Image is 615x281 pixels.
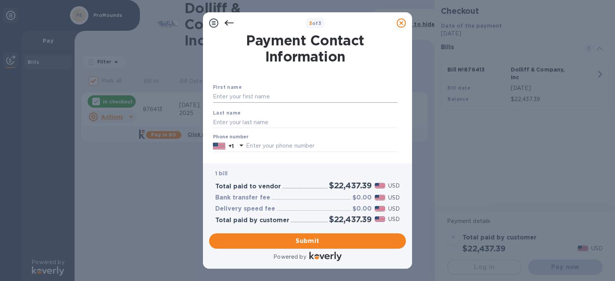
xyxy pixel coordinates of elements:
[309,20,312,26] span: 3
[375,216,385,222] img: USD
[388,215,400,223] p: USD
[352,194,372,201] h3: $0.00
[375,183,385,188] img: USD
[215,183,281,190] h3: Total paid to vendor
[309,20,322,26] b: of 3
[213,32,397,65] h1: Payment Contact Information
[246,140,397,152] input: Enter your phone number
[215,170,228,176] b: 1 bill
[388,182,400,190] p: USD
[352,205,372,213] h3: $0.00
[329,214,372,224] h2: $22,437.39
[215,194,270,201] h3: Bank transfer fee
[388,194,400,202] p: USD
[309,252,342,261] img: Logo
[213,91,397,103] input: Enter your first name
[209,233,406,249] button: Submit
[215,217,289,224] h3: Total paid by customer
[388,205,400,213] p: USD
[213,142,225,150] img: US
[213,84,242,90] b: First name
[215,236,400,246] span: Submit
[213,135,248,140] label: Phone number
[375,195,385,200] img: USD
[273,253,306,261] p: Powered by
[228,142,234,150] p: +1
[375,206,385,211] img: USD
[215,205,275,213] h3: Delivery speed fee
[329,181,372,190] h2: $22,437.39
[213,110,241,116] b: Last name
[213,116,397,128] input: Enter your last name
